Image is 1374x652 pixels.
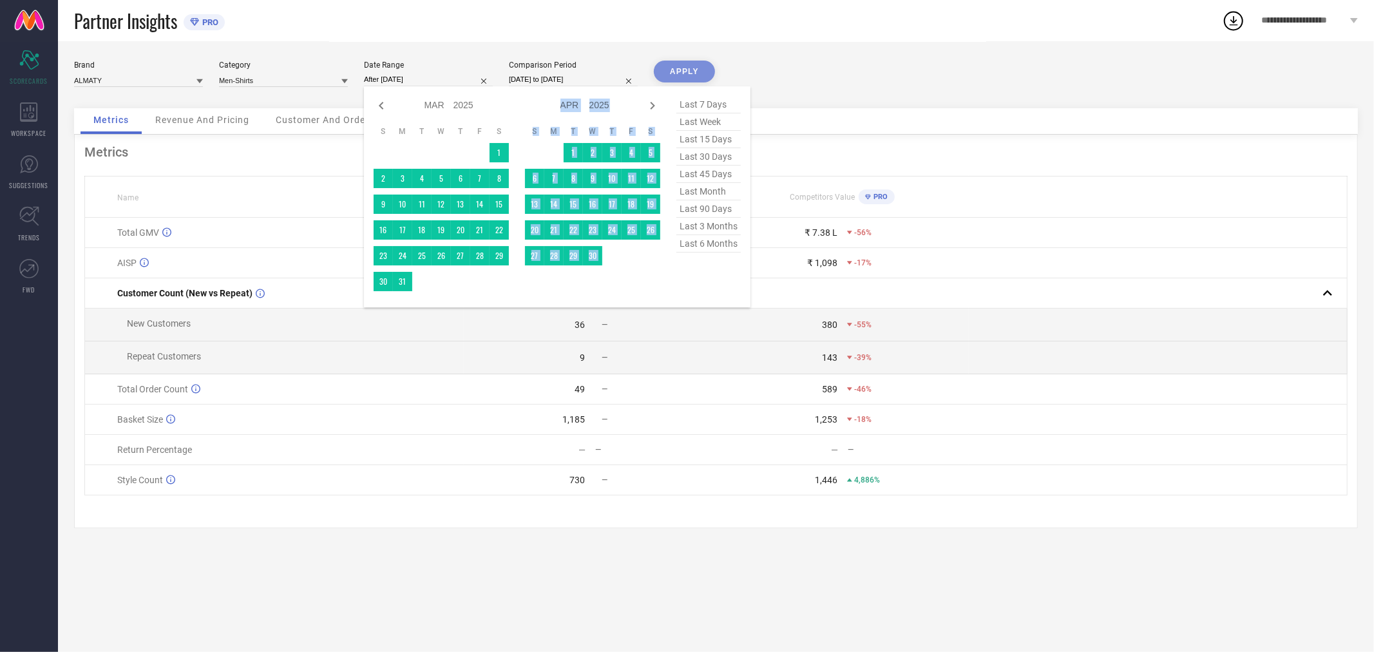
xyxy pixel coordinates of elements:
[374,126,393,137] th: Sunday
[10,76,48,86] span: SCORECARDS
[676,183,741,200] span: last month
[374,272,393,291] td: Sun Mar 30 2025
[595,445,716,454] div: —
[127,351,201,361] span: Repeat Customers
[831,445,838,455] div: —
[451,246,470,265] td: Thu Mar 27 2025
[432,169,451,188] td: Wed Mar 05 2025
[117,384,188,394] span: Total Order Count
[854,353,872,362] span: -39%
[393,246,412,265] td: Mon Mar 24 2025
[602,475,607,484] span: —
[822,384,837,394] div: 589
[93,115,129,125] span: Metrics
[117,193,138,202] span: Name
[525,246,544,265] td: Sun Apr 27 2025
[676,131,741,148] span: last 15 days
[451,126,470,137] th: Thursday
[155,115,249,125] span: Revenue And Pricing
[432,126,451,137] th: Wednesday
[580,352,585,363] div: 9
[583,195,602,214] td: Wed Apr 16 2025
[676,235,741,253] span: last 6 months
[451,220,470,240] td: Thu Mar 20 2025
[645,98,660,113] div: Next month
[575,320,585,330] div: 36
[602,415,607,424] span: —
[641,220,660,240] td: Sat Apr 26 2025
[602,169,622,188] td: Thu Apr 10 2025
[490,195,509,214] td: Sat Mar 15 2025
[509,73,638,86] input: Select comparison period
[393,126,412,137] th: Monday
[583,220,602,240] td: Wed Apr 23 2025
[544,220,564,240] td: Mon Apr 21 2025
[412,246,432,265] td: Tue Mar 25 2025
[641,126,660,137] th: Saturday
[544,246,564,265] td: Mon Apr 28 2025
[575,384,585,394] div: 49
[544,169,564,188] td: Mon Apr 07 2025
[219,61,348,70] div: Category
[74,61,203,70] div: Brand
[374,246,393,265] td: Sun Mar 23 2025
[676,113,741,131] span: last week
[583,246,602,265] td: Wed Apr 30 2025
[854,258,872,267] span: -17%
[602,353,607,362] span: —
[564,126,583,137] th: Tuesday
[564,169,583,188] td: Tue Apr 08 2025
[470,246,490,265] td: Fri Mar 28 2025
[412,195,432,214] td: Tue Mar 11 2025
[805,227,837,238] div: ₹ 7.38 L
[127,318,191,329] span: New Customers
[525,126,544,137] th: Sunday
[641,195,660,214] td: Sat Apr 19 2025
[10,180,49,190] span: SUGGESTIONS
[676,218,741,235] span: last 3 months
[374,220,393,240] td: Sun Mar 16 2025
[451,195,470,214] td: Thu Mar 13 2025
[525,220,544,240] td: Sun Apr 20 2025
[393,220,412,240] td: Mon Mar 17 2025
[544,126,564,137] th: Monday
[451,169,470,188] td: Thu Mar 06 2025
[622,195,641,214] td: Fri Apr 18 2025
[854,228,872,237] span: -56%
[564,195,583,214] td: Tue Apr 15 2025
[583,143,602,162] td: Wed Apr 02 2025
[822,320,837,330] div: 380
[578,445,586,455] div: —
[583,169,602,188] td: Wed Apr 09 2025
[84,144,1348,160] div: Metrics
[854,475,880,484] span: 4,886%
[854,385,872,394] span: -46%
[602,126,622,137] th: Thursday
[23,285,35,294] span: FWD
[807,258,837,268] div: ₹ 1,098
[432,246,451,265] td: Wed Mar 26 2025
[117,288,253,298] span: Customer Count (New vs Repeat)
[641,169,660,188] td: Sat Apr 12 2025
[117,445,192,455] span: Return Percentage
[622,169,641,188] td: Fri Apr 11 2025
[74,8,177,34] span: Partner Insights
[562,414,585,425] div: 1,185
[470,220,490,240] td: Fri Mar 21 2025
[676,96,741,113] span: last 7 days
[564,246,583,265] td: Tue Apr 29 2025
[412,126,432,137] th: Tuesday
[676,166,741,183] span: last 45 days
[490,143,509,162] td: Sat Mar 01 2025
[432,220,451,240] td: Wed Mar 19 2025
[470,169,490,188] td: Fri Mar 07 2025
[622,220,641,240] td: Fri Apr 25 2025
[364,61,493,70] div: Date Range
[569,475,585,485] div: 730
[676,200,741,218] span: last 90 days
[544,195,564,214] td: Mon Apr 14 2025
[18,233,40,242] span: TRENDS
[564,143,583,162] td: Tue Apr 01 2025
[790,193,855,202] span: Competitors Value
[854,415,872,424] span: -18%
